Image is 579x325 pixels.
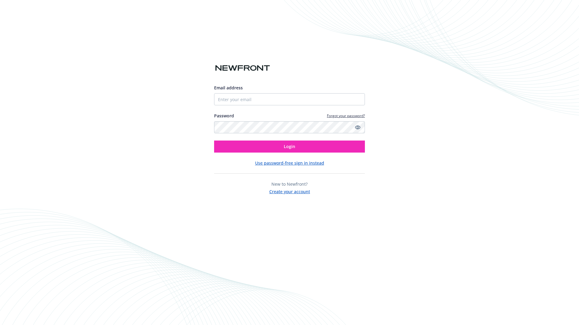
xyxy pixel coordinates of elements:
[214,85,243,91] span: Email address
[214,141,365,153] button: Login
[354,124,361,131] a: Show password
[214,113,234,119] label: Password
[214,63,271,73] img: Newfront logo
[271,181,308,187] span: New to Newfront?
[255,160,324,166] button: Use password-free sign in instead
[284,144,295,149] span: Login
[269,187,310,195] button: Create your account
[214,121,365,133] input: Enter your password
[214,93,365,105] input: Enter your email
[327,113,365,118] a: Forgot your password?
